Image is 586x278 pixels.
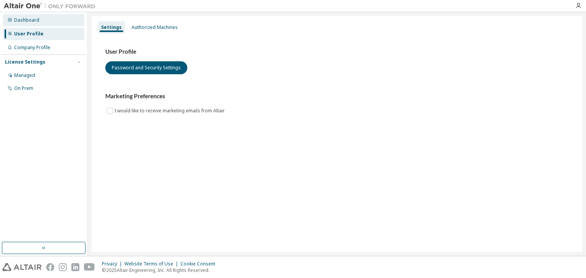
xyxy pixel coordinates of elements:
[180,261,220,267] div: Cookie Consent
[2,263,42,271] img: altair_logo.svg
[14,85,33,91] div: On Prem
[105,48,568,56] h3: User Profile
[102,261,124,267] div: Privacy
[84,263,95,271] img: youtube.svg
[124,261,180,267] div: Website Terms of Use
[4,2,99,10] img: Altair One
[71,263,79,271] img: linkedin.svg
[46,263,54,271] img: facebook.svg
[105,93,568,100] h3: Marketing Preferences
[105,61,187,74] button: Password and Security Settings
[114,106,226,115] label: I would like to receive marketing emails from Altair
[14,31,43,37] div: User Profile
[101,24,122,30] div: Settings
[14,72,35,78] div: Managed
[59,263,67,271] img: instagram.svg
[14,45,50,51] div: Company Profile
[102,267,220,273] p: © 2025 Altair Engineering, Inc. All Rights Reserved.
[14,17,39,23] div: Dashboard
[132,24,178,30] div: Authorized Machines
[5,59,45,65] div: License Settings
